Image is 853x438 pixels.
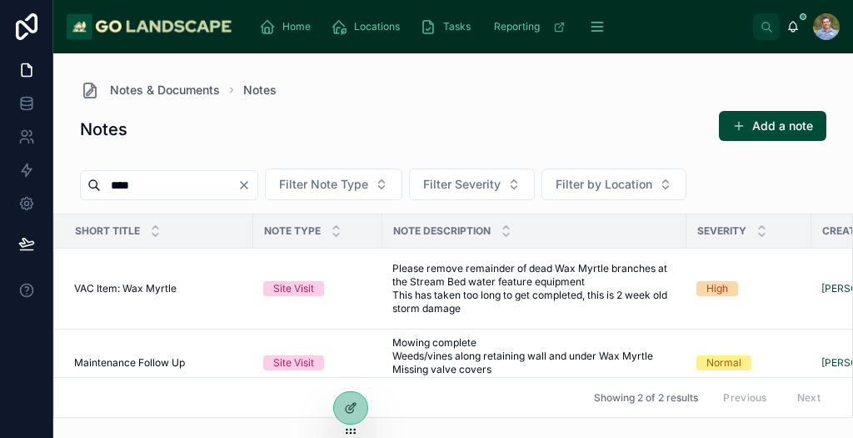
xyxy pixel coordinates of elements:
a: Home [254,12,322,42]
button: Select Button [409,169,535,200]
span: Filter Severity [423,176,501,193]
img: App logo [67,13,232,40]
div: scrollable content [246,8,753,45]
span: Short Title [75,224,140,238]
a: Site Visit [263,281,372,296]
span: Notes & Documents [110,82,220,98]
a: High [696,281,801,296]
div: High [706,281,728,296]
div: Site Visit [273,281,314,296]
a: Tasks [415,12,482,42]
span: VAC Item: Wax Myrtle [74,282,177,295]
span: Showing 2 of 2 results [594,391,698,405]
span: Note Type [264,224,321,238]
button: Add a note [719,111,826,141]
a: Notes [243,82,277,98]
a: Locations [326,12,412,42]
button: Select Button [265,169,402,200]
h1: Notes [80,118,127,141]
span: Locations [354,20,400,33]
a: Maintenance Follow Up [74,356,243,370]
button: Select Button [541,169,686,200]
a: Reporting [486,12,574,42]
a: Notes & Documents [80,80,220,100]
button: Clear [237,179,257,192]
div: Site Visit [273,355,314,370]
span: Home [282,20,311,33]
a: Site Visit [263,355,372,370]
span: Tasks [443,20,471,33]
span: Note Description [393,224,491,238]
a: Normal [696,355,801,370]
span: Severity [697,224,746,238]
a: Mowing complete Weeds/vines along retaining wall and under Wax Myrtle Missing valve covers Expose... [392,336,676,390]
a: Please remove remainder of dead Wax Myrtle branches at the Stream Bed water feature equipment Thi... [392,262,676,315]
div: Normal [706,355,741,370]
span: Reporting [494,20,540,33]
span: Filter by Location [556,176,652,193]
span: Filter Note Type [279,176,368,193]
span: Maintenance Follow Up [74,356,185,370]
a: VAC Item: Wax Myrtle [74,282,243,295]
